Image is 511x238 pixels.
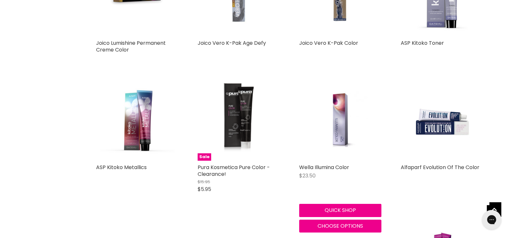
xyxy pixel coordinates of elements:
span: $23.50 [299,172,316,179]
button: Choose options [299,220,381,233]
button: Quick shop [299,204,381,217]
a: ASP Kitoko Metallics [96,164,147,171]
a: ASP Kitoko Toner [401,39,444,47]
a: Joico Vero K-Pak Color [299,39,358,47]
a: Wella Illumina Color [299,79,381,161]
a: Wella Illumina Color [299,164,349,171]
img: Alfaparf Evolution Of The Color [401,79,483,161]
a: Alfaparf Evolution Of The Color [401,164,479,171]
span: Choose options [318,222,363,230]
a: Joico Vero K-Pak Age Defy [198,39,266,47]
iframe: Gorgias live chat messenger [479,208,505,232]
span: Sale [198,153,211,161]
a: Joico Lumishine Permanent Creme Color [96,39,166,53]
a: Pura Kosmetica Pure Color - Clearance! [198,164,270,178]
span: $15.95 [198,179,210,185]
img: Wella Illumina Color [313,79,368,161]
img: Pura Kosmetica Pure Color - Clearance! [211,79,266,161]
a: Pura Kosmetica Pure Color - Clearance!Sale [198,79,280,161]
span: $5.95 [198,186,211,193]
img: ASP Kitoko Metallics [96,79,178,160]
